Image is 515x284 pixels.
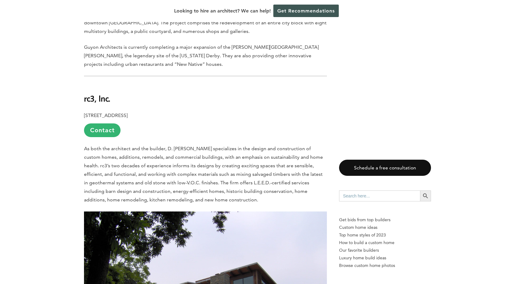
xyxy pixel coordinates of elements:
svg: Search [422,193,429,199]
a: Top home styles of 2023 [339,231,431,239]
a: Browse custom home photos [339,262,431,269]
b: rc3, Inc. [84,93,110,104]
a: Get Recommendations [273,5,339,17]
a: How to build a custom home [339,239,431,247]
span: As both the architect and the builder, D. [PERSON_NAME] specializes in the design and constructio... [84,146,323,203]
p: Get bids from top builders [339,216,431,224]
span: Guyon Architects is currently completing a major expansion of the [PERSON_NAME][GEOGRAPHIC_DATA][... [84,44,319,67]
a: Our favorite builders [339,247,431,254]
a: Contact [84,123,121,137]
input: Search here... [339,190,420,201]
a: Luxury home build ideas [339,254,431,262]
a: Schedule a free consultation [339,160,431,176]
b: [STREET_ADDRESS] [84,112,128,118]
a: Custom home ideas [339,224,431,231]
